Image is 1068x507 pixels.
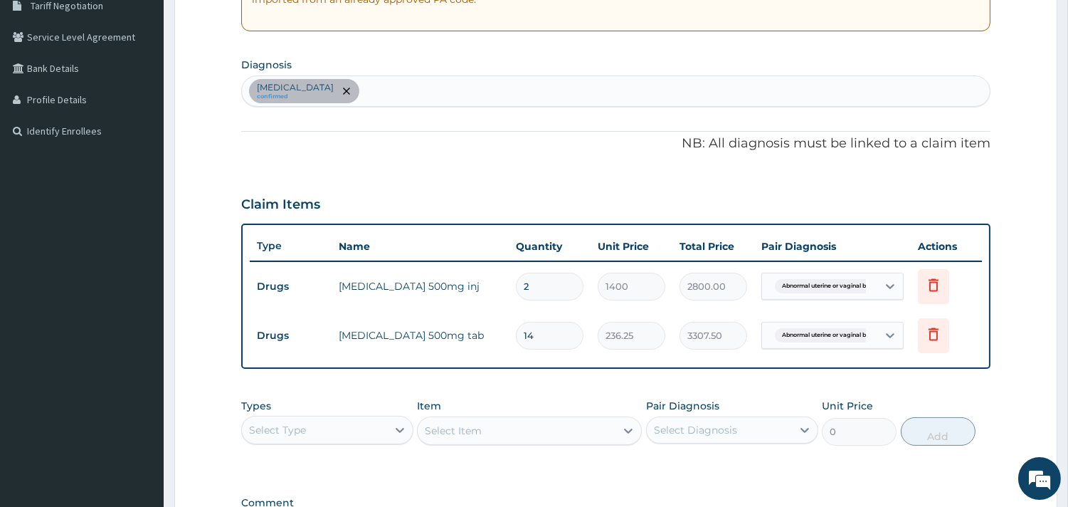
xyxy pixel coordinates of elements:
[672,232,754,261] th: Total Price
[775,328,879,343] span: Abnormal uterine or vaginal bl...
[74,80,239,98] div: Chat with us now
[901,417,976,446] button: Add
[822,399,873,413] label: Unit Price
[241,135,990,153] p: NB: All diagnosis must be linked to a claim item
[250,273,332,300] td: Drugs
[332,232,509,261] th: Name
[241,400,271,412] label: Types
[911,232,982,261] th: Actions
[257,93,334,100] small: confirmed
[257,82,334,93] p: [MEDICAL_DATA]
[249,423,306,437] div: Select Type
[7,347,271,397] textarea: Type your message and hit 'Enter'
[241,58,292,72] label: Diagnosis
[233,7,268,41] div: Minimize live chat window
[83,159,196,303] span: We're online!
[509,232,591,261] th: Quantity
[754,232,911,261] th: Pair Diagnosis
[591,232,672,261] th: Unit Price
[332,272,509,300] td: [MEDICAL_DATA] 500mg inj
[775,279,879,293] span: Abnormal uterine or vaginal bl...
[340,85,353,98] span: remove selection option
[250,233,332,259] th: Type
[250,323,332,349] td: Drugs
[417,399,441,413] label: Item
[654,423,737,437] div: Select Diagnosis
[646,399,719,413] label: Pair Diagnosis
[241,197,320,213] h3: Claim Items
[26,71,58,107] img: d_794563401_company_1708531726252_794563401
[332,321,509,350] td: [MEDICAL_DATA] 500mg tab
